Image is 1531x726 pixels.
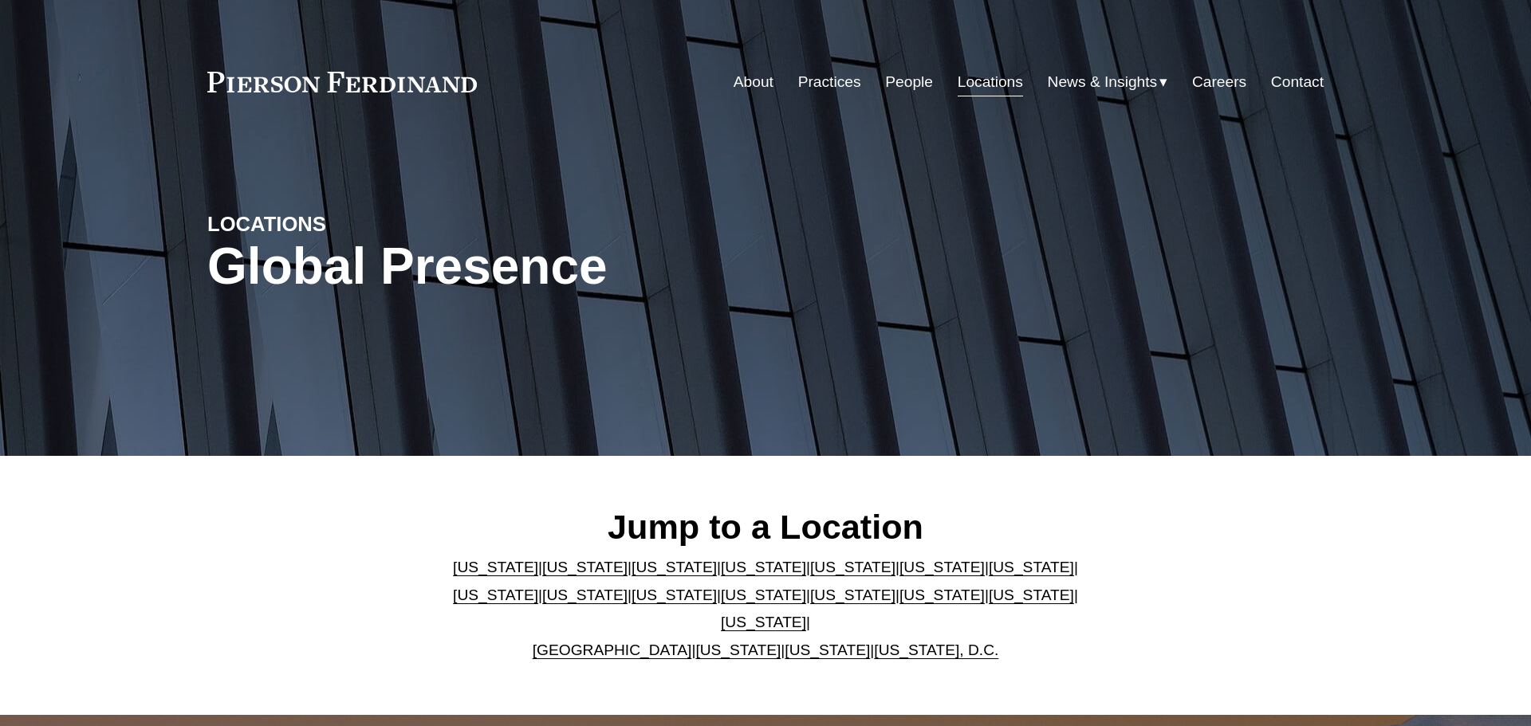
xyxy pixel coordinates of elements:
[1048,67,1168,97] a: folder dropdown
[899,559,985,575] a: [US_STATE]
[533,642,692,658] a: [GEOGRAPHIC_DATA]
[810,559,895,575] a: [US_STATE]
[958,67,1023,97] a: Locations
[1192,67,1246,97] a: Careers
[207,211,486,237] h4: LOCATIONS
[207,237,951,296] h1: Global Presence
[785,642,870,658] a: [US_STATE]
[542,559,628,575] a: [US_STATE]
[885,67,933,97] a: People
[453,559,538,575] a: [US_STATE]
[989,559,1074,575] a: [US_STATE]
[440,506,1092,547] h2: Jump to a Location
[695,642,781,658] a: [US_STATE]
[1271,67,1324,97] a: Contact
[1048,69,1158,96] span: News & Insights
[721,614,806,630] a: [US_STATE]
[989,587,1074,603] a: [US_STATE]
[874,642,998,658] a: [US_STATE], D.C.
[632,587,717,603] a: [US_STATE]
[810,587,895,603] a: [US_STATE]
[899,587,985,603] a: [US_STATE]
[798,67,861,97] a: Practices
[542,587,628,603] a: [US_STATE]
[440,554,1092,664] p: | | | | | | | | | | | | | | | | | |
[632,559,717,575] a: [US_STATE]
[721,559,806,575] a: [US_STATE]
[721,587,806,603] a: [US_STATE]
[453,587,538,603] a: [US_STATE]
[734,67,773,97] a: About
